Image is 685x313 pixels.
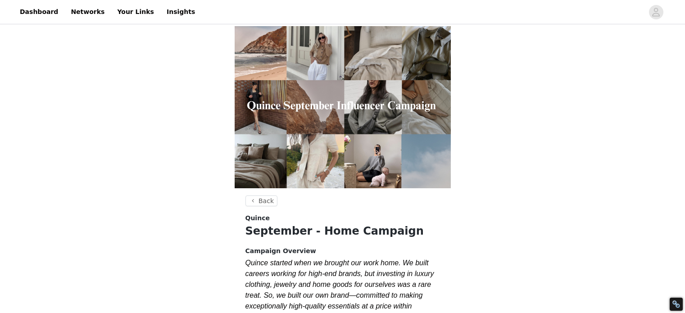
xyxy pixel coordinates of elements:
[235,26,451,188] img: campaign image
[161,2,200,22] a: Insights
[245,213,270,223] span: Quince
[245,223,440,239] h1: September - Home Campaign
[65,2,110,22] a: Networks
[672,300,680,308] div: Restore Info Box &#10;&#10;NoFollow Info:&#10; META-Robots NoFollow: &#09;false&#10; META-Robots ...
[652,5,660,19] div: avatar
[245,195,278,206] button: Back
[14,2,64,22] a: Dashboard
[112,2,159,22] a: Your Links
[245,246,440,256] h4: Campaign Overview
